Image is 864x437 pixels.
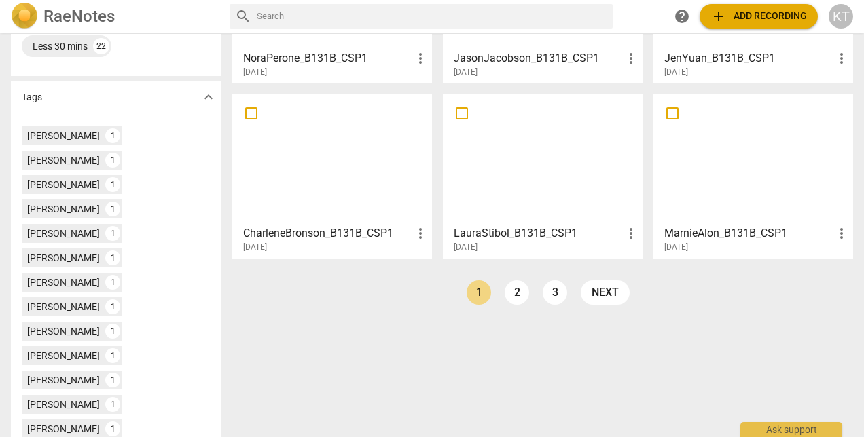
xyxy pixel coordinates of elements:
[105,226,120,241] div: 1
[243,225,412,242] h3: CharleneBronson_B131B_CSP1
[11,3,219,30] a: LogoRaeNotes
[237,99,427,252] a: CharleneBronson_B131B_CSP1[DATE]
[27,398,100,411] div: [PERSON_NAME]
[658,99,848,252] a: MarnieAlon_B131B_CSP1[DATE]
[105,421,120,436] div: 1
[27,275,100,289] div: [PERSON_NAME]
[105,324,120,339] div: 1
[833,225,850,242] span: more_vert
[27,324,100,338] div: [PERSON_NAME]
[243,66,267,78] span: [DATE]
[27,373,100,387] div: [PERSON_NAME]
[543,280,567,305] a: Page 3
[829,4,853,28] button: KT
[664,66,688,78] span: [DATE]
[105,128,120,143] div: 1
[674,8,690,24] span: help
[710,8,807,24] span: Add recording
[670,4,694,28] a: Help
[623,225,639,242] span: more_vert
[27,153,100,167] div: [PERSON_NAME]
[243,50,412,66] h3: NoraPerone_B131B_CSP1
[664,242,688,253] span: [DATE]
[105,275,120,290] div: 1
[105,202,120,216] div: 1
[27,251,100,265] div: [PERSON_NAME]
[243,242,267,253] span: [DATE]
[27,227,100,240] div: [PERSON_NAME]
[448,99,638,252] a: LauraStibol_B131B_CSP1[DATE]
[581,280,630,305] a: next
[412,225,429,242] span: more_vert
[11,3,38,30] img: Logo
[505,280,529,305] a: Page 2
[43,7,115,26] h2: RaeNotes
[412,50,429,66] span: more_vert
[200,89,217,105] span: expand_more
[235,8,251,24] span: search
[27,349,100,362] div: [PERSON_NAME]
[27,178,100,191] div: [PERSON_NAME]
[664,50,833,66] h3: JenYuan_B131B_CSP1
[454,50,623,66] h3: JasonJacobson_B131B_CSP1
[710,8,727,24] span: add
[623,50,639,66] span: more_vert
[664,225,833,242] h3: MarnieAlon_B131B_CSP1
[740,422,842,437] div: Ask support
[22,90,42,104] p: Tags
[454,66,478,78] span: [DATE]
[700,4,818,28] button: Upload
[105,373,120,387] div: 1
[105,177,120,192] div: 1
[454,225,623,242] h3: LauraStibol_B131B_CSP1
[467,280,491,305] a: Page 1 is your current page
[257,5,607,27] input: Search
[27,129,100,142] div: [PERSON_NAME]
[105,153,120,168] div: 1
[105,250,120,265] div: 1
[105,348,120,363] div: 1
[198,87,219,107] button: Show more
[27,202,100,216] div: [PERSON_NAME]
[833,50,850,66] span: more_vert
[27,422,100,436] div: [PERSON_NAME]
[93,38,109,54] div: 22
[33,39,88,53] div: Less 30 mins
[105,397,120,412] div: 1
[454,242,478,253] span: [DATE]
[27,300,100,313] div: [PERSON_NAME]
[105,299,120,314] div: 1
